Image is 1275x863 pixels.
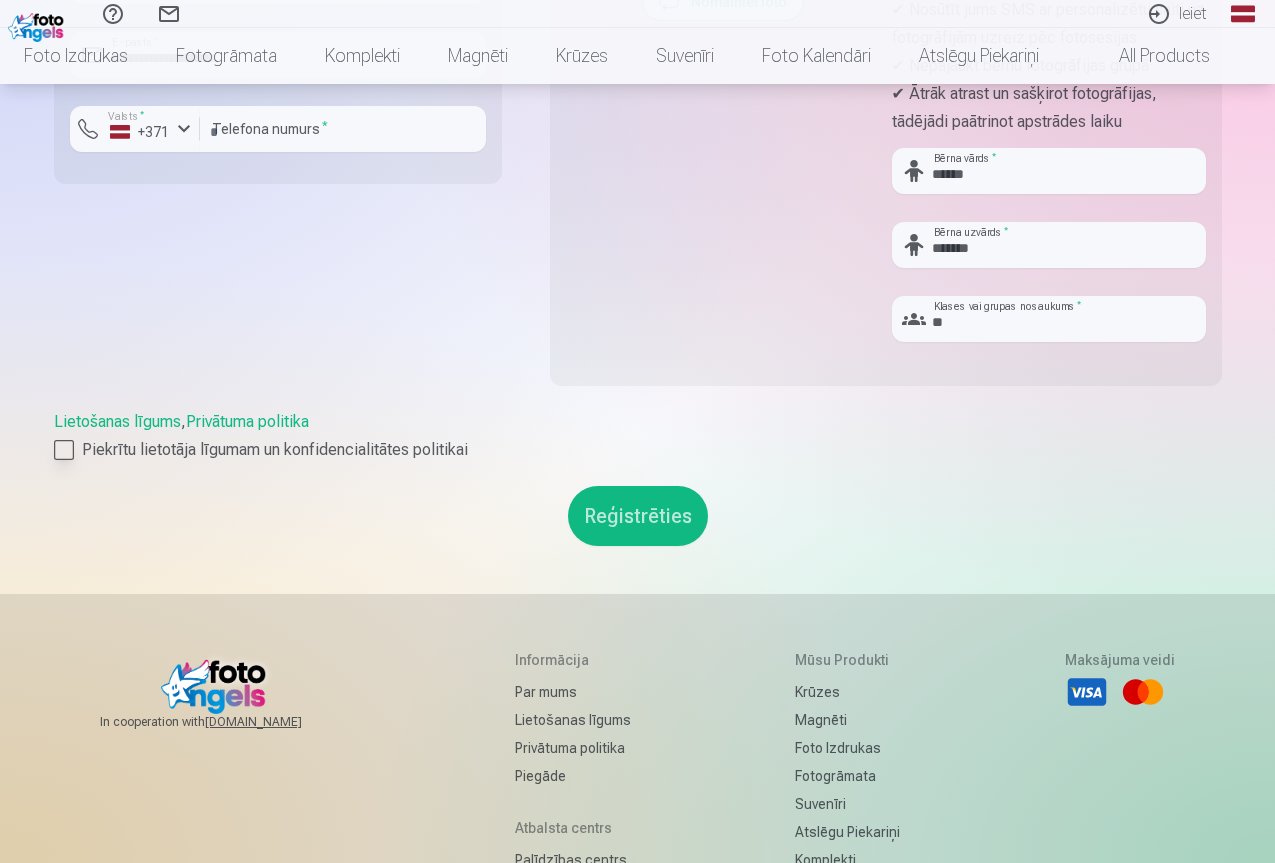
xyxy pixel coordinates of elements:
a: Atslēgu piekariņi [795,818,900,846]
img: /fa1 [8,8,69,42]
h5: Atbalsta centrs [515,818,631,838]
button: Reģistrēties [568,486,708,546]
a: Fotogrāmata [795,762,900,790]
a: Foto kalendāri [738,28,895,84]
a: Atslēgu piekariņi [895,28,1063,84]
a: Privātuma politika [515,734,631,762]
a: Suvenīri [632,28,738,84]
p: ✔ Ātrāk atrast un sašķirot fotogrāfijas, tādējādi paātrinot apstrādes laiku [892,80,1206,136]
a: Par mums [515,678,631,706]
div: , [54,410,1222,462]
h5: Informācija [515,650,631,670]
label: Valsts [102,109,151,124]
a: Fotogrāmata [152,28,301,84]
li: Mastercard [1121,670,1165,714]
a: [DOMAIN_NAME] [205,714,350,730]
h5: Mūsu produkti [795,650,900,670]
a: Magnēti [795,706,900,734]
h5: Maksājuma veidi [1065,650,1175,670]
a: All products [1063,28,1234,84]
a: Lietošanas līgums [54,412,181,431]
a: Krūzes [532,28,632,84]
button: Valsts*+371 [70,106,200,152]
a: Suvenīri [795,790,900,818]
li: Visa [1065,670,1109,714]
a: Privātuma politika [186,412,309,431]
a: Piegāde [515,762,631,790]
div: +371 [110,122,170,142]
a: Komplekti [301,28,424,84]
a: Krūzes [795,678,900,706]
a: Foto izdrukas [795,734,900,762]
label: Piekrītu lietotāja līgumam un konfidencialitātes politikai [54,438,1222,462]
a: Lietošanas līgums [515,706,631,734]
a: Magnēti [424,28,532,84]
span: In cooperation with [100,714,350,730]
